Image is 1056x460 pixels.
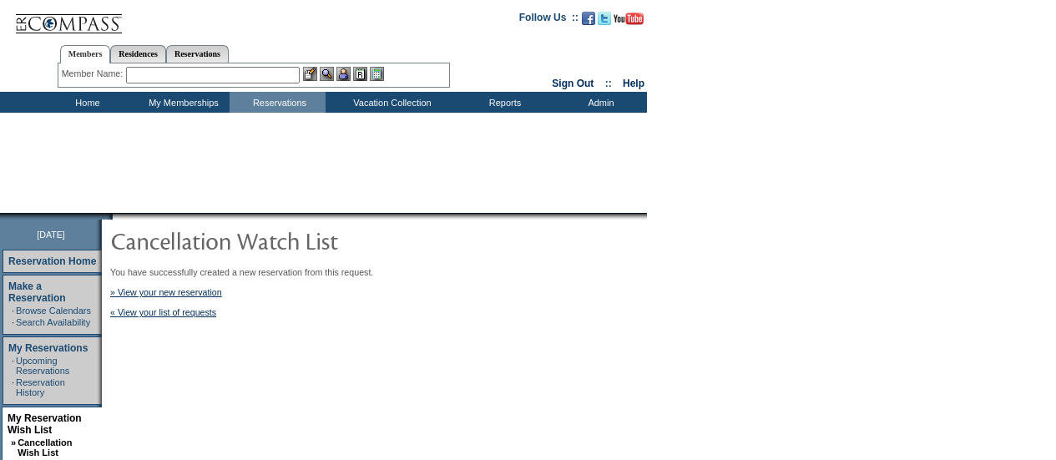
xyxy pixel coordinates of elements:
div: Member Name: [62,67,126,81]
span: :: [605,78,612,89]
b: » [11,437,16,447]
a: Reservation Home [8,255,96,267]
a: Reservation History [16,377,65,397]
img: Impersonate [336,67,351,81]
img: promoShadowLeftCorner.gif [107,213,113,220]
td: Home [38,92,134,113]
a: Search Availability [16,317,90,327]
img: b_calculator.gif [370,67,384,81]
img: Become our fan on Facebook [582,12,595,25]
img: Subscribe to our YouTube Channel [614,13,644,25]
span: You have successfully created a new reservation from this request. [110,267,373,277]
img: b_edit.gif [303,67,317,81]
td: · [12,377,14,397]
a: Upcoming Reservations [16,356,69,376]
td: My Memberships [134,92,230,113]
a: My Reservation Wish List [8,412,82,436]
img: blank.gif [113,213,114,220]
a: » View your new reservation [110,287,222,297]
a: Members [60,45,111,63]
a: Browse Calendars [16,306,91,316]
a: Become our fan on Facebook [582,17,595,27]
td: · [12,356,14,376]
img: Follow us on Twitter [598,12,611,25]
a: Cancellation Wish List [18,437,72,457]
a: « View your list of requests [110,307,216,317]
img: pgTtlCancellationNotification.gif [110,224,444,257]
a: Reservations [166,45,229,63]
td: Follow Us :: [519,10,579,30]
a: Make a Reservation [8,281,66,304]
a: Sign Out [552,78,594,89]
a: Follow us on Twitter [598,17,611,27]
td: Reports [455,92,551,113]
td: Reservations [230,92,326,113]
img: View [320,67,334,81]
a: Residences [110,45,166,63]
span: [DATE] [37,230,65,240]
a: Subscribe to our YouTube Channel [614,17,644,27]
td: Admin [551,92,647,113]
td: Vacation Collection [326,92,455,113]
td: · [12,306,14,316]
img: Reservations [353,67,367,81]
td: · [12,317,14,327]
a: My Reservations [8,342,88,354]
a: Help [623,78,644,89]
